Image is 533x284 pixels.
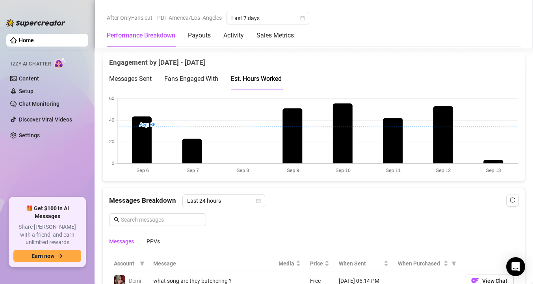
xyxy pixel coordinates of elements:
[231,74,282,84] div: Est. Hours Worked
[334,256,393,271] th: When Sent
[310,259,323,268] span: Price
[19,101,59,107] a: Chat Monitoring
[305,256,334,271] th: Price
[58,253,63,259] span: arrow-right
[109,194,518,207] div: Messages Breakdown
[149,256,274,271] th: Message
[510,197,515,203] span: reload
[13,223,81,247] span: Share [PERSON_NAME] with a friend, and earn unlimited rewards
[129,278,141,284] span: Demi
[13,205,81,220] span: 🎁 Get $100 in AI Messages
[138,258,146,269] span: filter
[188,31,211,40] div: Payouts
[6,19,65,27] img: logo-BBDzfeDw.svg
[109,237,134,246] div: Messages
[19,75,39,82] a: Content
[147,237,160,246] div: PPVs
[187,195,260,207] span: Last 24 hours
[19,116,72,123] a: Discover Viral Videos
[482,278,507,284] span: View Chat
[256,198,261,203] span: calendar
[231,12,305,24] span: Last 7 days
[506,257,525,276] div: Open Intercom Messenger
[398,259,442,268] span: When Purchased
[300,16,305,21] span: calendar
[19,132,40,138] a: Settings
[114,217,119,222] span: search
[19,37,34,43] a: Home
[107,12,152,24] span: After OnlyFans cut
[32,253,54,259] span: Earn now
[279,259,294,268] span: Media
[450,258,458,269] span: filter
[140,261,145,266] span: filter
[107,31,175,40] div: Performance Breakdown
[109,51,518,68] div: Engagement by [DATE] - [DATE]
[256,31,294,40] div: Sales Metrics
[121,215,201,224] input: Search messages
[451,261,456,266] span: filter
[393,256,460,271] th: When Purchased
[13,250,81,262] button: Earn nowarrow-right
[274,256,305,271] th: Media
[164,75,218,82] span: Fans Engaged With
[114,259,137,268] span: Account
[54,57,66,69] img: AI Chatter
[109,75,152,82] span: Messages Sent
[11,60,51,68] span: Izzy AI Chatter
[157,12,222,24] span: PDT America/Los_Angeles
[223,31,244,40] div: Activity
[339,259,382,268] span: When Sent
[19,88,33,94] a: Setup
